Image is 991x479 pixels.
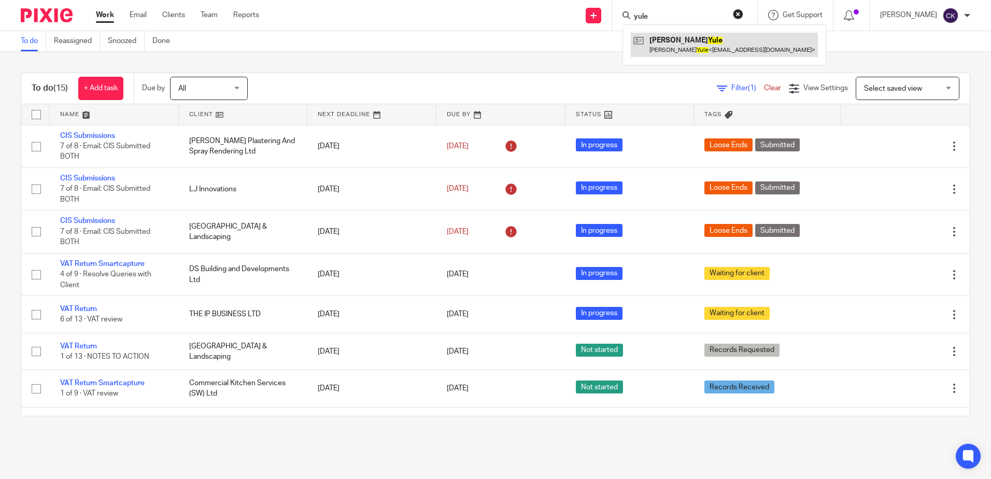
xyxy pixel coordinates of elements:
[633,12,726,22] input: Search
[307,370,436,407] td: [DATE]
[307,253,436,295] td: [DATE]
[21,8,73,22] img: Pixie
[60,143,150,161] span: 7 of 8 · Email: CIS Submitted BOTH
[447,186,469,193] span: [DATE]
[447,348,469,355] span: [DATE]
[576,224,622,237] span: In progress
[704,381,774,393] span: Records Received
[447,385,469,392] span: [DATE]
[783,11,823,19] span: Get Support
[179,370,308,407] td: Commercial Kitchen Services (SW) Ltd
[60,353,149,360] span: 1 of 13 · NOTES TO ACTION
[60,271,151,289] span: 4 of 9 · Resolve Queries with Client
[179,333,308,370] td: [GEOGRAPHIC_DATA] & Landscaping
[704,224,753,237] span: Loose Ends
[704,111,722,117] span: Tags
[576,307,622,320] span: In progress
[576,267,622,280] span: In progress
[179,253,308,295] td: DS Building and Developments Ltd
[447,228,469,235] span: [DATE]
[307,167,436,210] td: [DATE]
[704,181,753,194] span: Loose Ends
[576,138,622,151] span: In progress
[78,77,123,100] a: + Add task
[179,210,308,253] td: [GEOGRAPHIC_DATA] & Landscaping
[704,307,770,320] span: Waiting for client
[880,10,937,20] p: [PERSON_NAME]
[447,311,469,318] span: [DATE]
[54,31,100,51] a: Reassigned
[130,10,147,20] a: Email
[60,217,115,224] a: CIS Submissions
[731,84,764,92] span: Filter
[704,344,780,357] span: Records Requested
[576,381,623,393] span: Not started
[307,210,436,253] td: [DATE]
[60,390,118,398] span: 1 of 9 · VAT review
[447,271,469,278] span: [DATE]
[864,85,922,92] span: Select saved view
[108,31,145,51] a: Snoozed
[53,84,68,92] span: (15)
[60,228,150,246] span: 7 of 8 · Email: CIS Submitted BOTH
[152,31,178,51] a: Done
[60,132,115,139] a: CIS Submissions
[60,186,150,204] span: 7 of 8 · Email: CIS Submitted BOTH
[60,379,145,387] a: VAT Return Smartcapture
[233,10,259,20] a: Reports
[307,125,436,167] td: [DATE]
[60,316,122,323] span: 6 of 13 · VAT review
[755,181,800,194] span: Submitted
[142,83,165,93] p: Due by
[755,224,800,237] span: Submitted
[704,138,753,151] span: Loose Ends
[179,407,308,444] td: Ringwood Fabrics
[307,296,436,333] td: [DATE]
[942,7,959,24] img: svg%3E
[178,85,186,92] span: All
[733,9,743,19] button: Clear
[60,175,115,182] a: CIS Submissions
[60,260,145,267] a: VAT Return Smartcapture
[21,31,46,51] a: To do
[704,267,770,280] span: Waiting for client
[60,305,97,313] a: VAT Return
[764,84,781,92] a: Clear
[803,84,848,92] span: View Settings
[307,333,436,370] td: [DATE]
[96,10,114,20] a: Work
[179,125,308,167] td: [PERSON_NAME] Plastering And Spray Rendering Ltd
[576,181,622,194] span: In progress
[201,10,218,20] a: Team
[162,10,185,20] a: Clients
[32,83,68,94] h1: To do
[179,296,308,333] td: THE IP BUSINESS LTD
[748,84,756,92] span: (1)
[307,407,436,444] td: [DATE]
[60,343,97,350] a: VAT Return
[576,344,623,357] span: Not started
[447,143,469,150] span: [DATE]
[179,167,308,210] td: LJ Innovations
[755,138,800,151] span: Submitted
